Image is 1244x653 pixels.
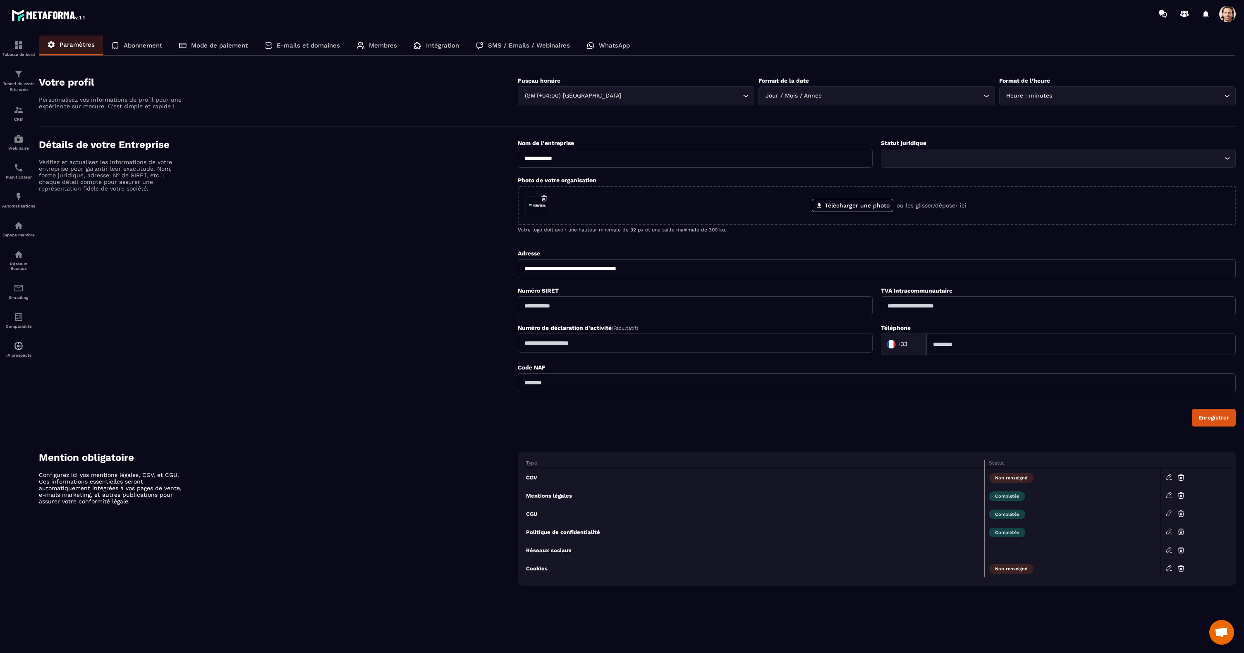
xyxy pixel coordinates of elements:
p: Webinaire [2,146,35,150]
p: Planificateur [2,175,35,179]
label: Télécharger une photo [812,199,893,212]
p: Configurez ici vos mentions légales, CGV, et CGU. Ces informations essentielles seront automatiqu... [39,472,184,505]
a: formationformationTableau de bord [2,34,35,63]
span: +33 [897,340,907,348]
p: ou les glisser/déposer ici [897,202,966,209]
img: accountant [14,312,24,322]
p: Intégration [426,42,459,49]
a: formationformationCRM [2,99,35,128]
a: accountantaccountantComptabilité [2,306,35,335]
p: Réseaux Sociaux [2,262,35,271]
p: Automatisations [2,204,35,208]
label: Numéro SIRET [518,287,559,294]
span: Non renseigné [989,564,1033,574]
p: CRM [2,117,35,122]
img: Country Flag [883,336,900,353]
img: email [14,283,24,293]
td: Réseaux sociaux [526,541,985,559]
img: scheduler [14,163,24,173]
input: Search for option [824,91,981,100]
div: Mở cuộc trò chuyện [1209,620,1234,645]
label: TVA Intracommunautaire [881,287,952,294]
span: (Facultatif) [612,325,638,331]
p: Tunnel de vente Site web [2,81,35,93]
a: automationsautomationsAutomatisations [2,186,35,214]
p: Personnalisez vos informations de profil pour une expérience sur mesure. C'est simple et rapide ! [39,96,184,110]
input: Search for option [909,338,918,350]
p: Mode de paiement [191,42,248,49]
img: formation [14,69,24,79]
span: (GMT+04:00) [GEOGRAPHIC_DATA] [523,91,623,100]
img: automations [14,192,24,202]
p: E-mails et domaines [277,42,340,49]
p: Vérifiez et actualisez les informations de votre entreprise pour garantir leur exactitude. Nom, f... [39,159,184,192]
h4: Votre profil [39,76,518,88]
button: Enregistrer [1192,409,1236,427]
label: Code NAF [518,364,545,371]
p: Espace membre [2,233,35,237]
span: Heure : minutes [1005,91,1054,100]
p: Comptabilité [2,324,35,329]
h4: Détails de votre Entreprise [39,139,518,150]
img: logo [12,7,86,22]
p: Paramètres [60,41,95,48]
div: Enregistrer [1199,415,1229,421]
p: IA prospects [2,353,35,357]
td: CGV [526,468,985,487]
img: social-network [14,250,24,260]
img: automations [14,221,24,231]
label: Fuseau horaire [518,77,560,84]
input: Search for option [1054,91,1222,100]
div: Search for option [758,86,995,105]
div: Search for option [518,86,754,105]
td: Politique de confidentialité [526,523,985,541]
label: Numéro de déclaration d'activité [518,324,638,331]
span: Complétée [989,491,1025,501]
h4: Mention obligatoire [39,452,518,463]
td: Mentions légales [526,486,985,505]
p: SMS / Emails / Webinaires [488,42,570,49]
input: Search for option [623,91,741,100]
td: CGU [526,505,985,523]
p: WhatsApp [599,42,630,49]
td: Cookies [526,559,985,577]
p: Tableau de bord [2,52,35,57]
span: Complétée [989,510,1025,519]
th: Statut [985,460,1161,468]
label: Statut juridique [881,140,926,146]
img: formation [14,105,24,115]
a: social-networksocial-networkRéseaux Sociaux [2,243,35,277]
label: Adresse [518,250,540,257]
a: emailemailE-mailing [2,277,35,306]
input: Search for option [886,154,1222,163]
img: automations [14,134,24,144]
a: formationformationTunnel de vente Site web [2,63,35,99]
img: formation [14,40,24,50]
img: automations [14,341,24,351]
div: Search for option [881,149,1236,168]
label: Téléphone [881,324,911,331]
label: Photo de votre organisation [518,177,596,184]
p: Votre logo doit avoir une hauteur minimale de 32 px et une taille maximale de 300 ko. [518,227,1236,233]
span: Complétée [989,528,1025,537]
span: Non renseigné [989,473,1033,483]
p: Membres [369,42,397,49]
th: Type [526,460,985,468]
a: schedulerschedulerPlanificateur [2,157,35,186]
p: E-mailing [2,295,35,300]
span: Jour / Mois / Année [764,91,824,100]
label: Format de la date [758,77,809,84]
a: automationsautomationsWebinaire [2,128,35,157]
div: Search for option [999,86,1236,105]
div: > [39,28,1236,598]
label: Nom de l'entreprise [518,140,574,146]
a: automationsautomationsEspace membre [2,214,35,243]
label: Format de l’heure [999,77,1050,84]
div: Search for option [881,334,926,355]
p: Abonnement [124,42,162,49]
